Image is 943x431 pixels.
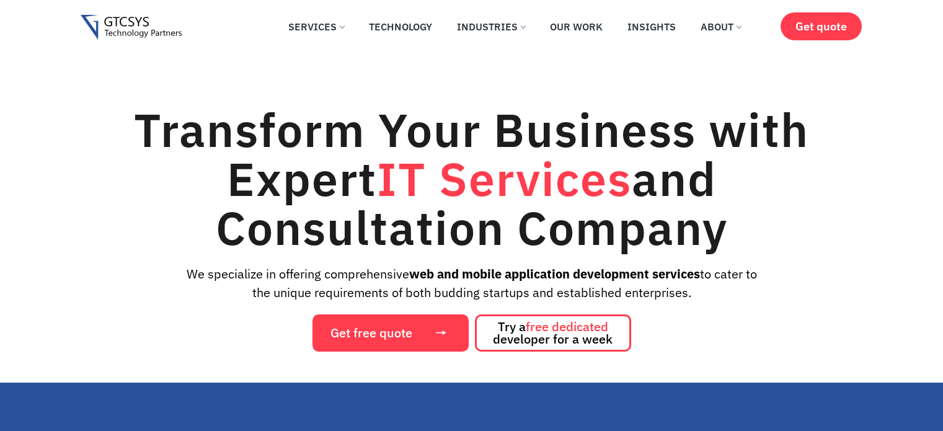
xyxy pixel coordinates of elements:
strong: web and mobile application development services [409,265,700,282]
span: IT Services [377,148,632,209]
a: Get free quote [312,314,469,352]
a: Technology [360,13,441,40]
a: Insights [618,13,685,40]
a: Industries [448,13,534,40]
img: Gtcsys logo [81,15,182,40]
a: Our Work [541,13,612,40]
a: About [691,13,750,40]
a: Services [279,13,353,40]
span: Try a developer for a week [493,321,613,345]
span: Get free quote [330,327,412,339]
a: Get quote [781,12,862,40]
h1: Transform Your Business with Expert and Consultation Company [81,105,862,252]
a: Try afree dedicated developer for a week [475,314,631,352]
div: We specialize in offering comprehensive to cater to the unique requirements of both budding start... [81,265,862,302]
span: Get quote [795,20,847,33]
span: free dedicated [526,318,608,335]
